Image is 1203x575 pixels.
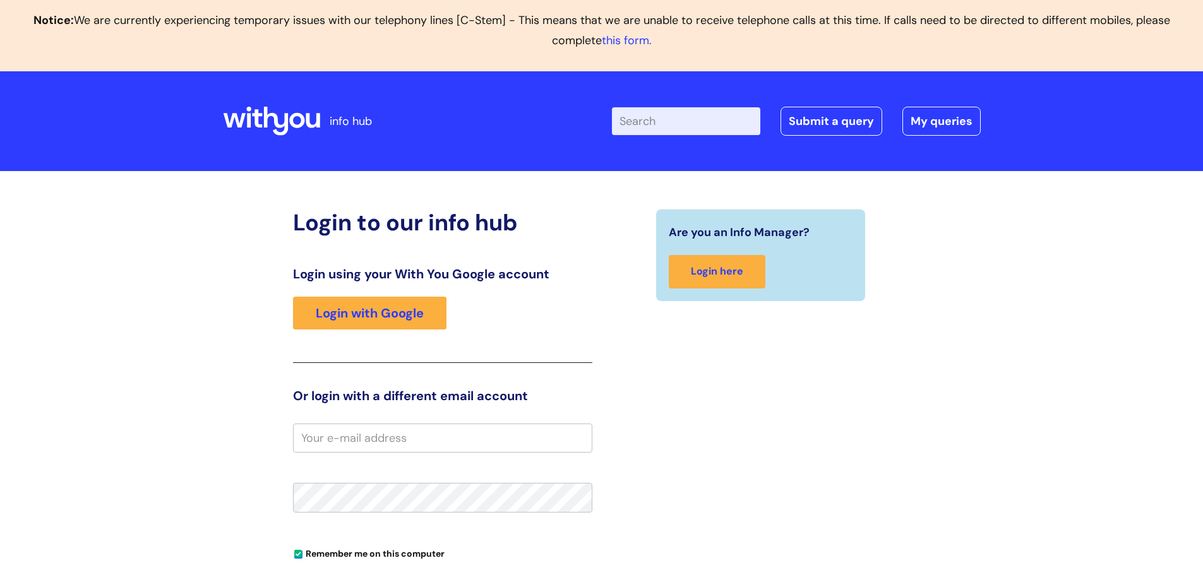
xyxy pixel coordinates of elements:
a: Submit a query [781,107,882,136]
input: Search [612,107,760,135]
input: Your e-mail address [293,424,592,453]
a: Login with Google [293,297,446,329]
label: Remember me on this computer [293,545,445,559]
span: Are you an Info Manager? [669,222,810,242]
a: My queries [902,107,981,136]
a: Login here [669,255,765,288]
a: this form. [602,33,652,48]
h3: Or login with a different email account [293,388,592,403]
h3: Login using your With You Google account [293,266,592,282]
div: You can uncheck this option if you're logging in from a shared device [293,543,592,563]
h2: Login to our info hub [293,209,592,236]
p: We are currently experiencing temporary issues with our telephony lines [C-Stem] - This means tha... [10,10,1193,51]
p: info hub [330,111,372,131]
input: Remember me on this computer [294,550,302,559]
b: Notice: [33,13,74,28]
